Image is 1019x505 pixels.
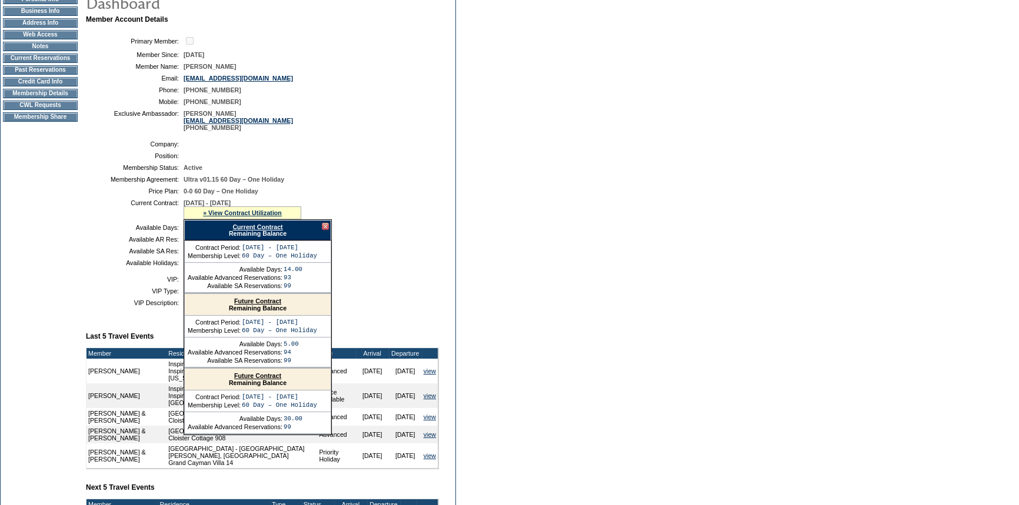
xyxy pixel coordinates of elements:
td: Available Holidays: [91,259,179,266]
td: Company: [91,141,179,148]
td: Member [86,348,166,359]
td: Contract Period: [188,319,241,326]
td: Credit Card Info [3,77,78,86]
a: view [424,452,436,459]
span: 0-0 60 Day – One Holiday [184,188,258,195]
td: Departure [389,348,422,359]
td: [GEOGRAPHIC_DATA], [US_STATE] - The Cloister Cloister Cottage 906 [166,408,317,426]
td: Available Days: [91,224,179,231]
td: Membership Agreement: [91,176,179,183]
td: Member Since: [91,51,179,58]
td: Current Contract: [91,199,179,219]
td: Available SA Reservations: [188,357,282,364]
a: [EMAIL_ADDRESS][DOMAIN_NAME] [184,117,293,124]
td: [DATE] [356,383,389,408]
td: 99 [284,357,299,364]
td: 5.00 [284,340,299,347]
td: Notes [3,42,78,51]
span: [PHONE_NUMBER] [184,98,241,105]
td: Email: [91,75,179,82]
td: 94 [284,349,299,356]
td: [DATE] [389,426,422,443]
td: [GEOGRAPHIC_DATA] - [GEOGRAPHIC_DATA][PERSON_NAME], [GEOGRAPHIC_DATA] Grand Cayman Villa 14 [166,443,317,468]
a: Current Contract [232,223,282,230]
td: Available SA Reservations: [188,282,282,289]
a: [EMAIL_ADDRESS][DOMAIN_NAME] [184,75,293,82]
span: [DATE] - [DATE] [184,199,231,206]
td: Inspirato Inspirato Reservation - [GEOGRAPHIC_DATA]-[GEOGRAPHIC_DATA] [166,383,317,408]
td: [GEOGRAPHIC_DATA], [US_STATE] - The Cloister Cloister Cottage 908 [166,426,317,443]
b: Member Account Details [86,15,168,24]
td: Advanced [317,359,355,383]
td: Contract Period: [188,244,241,251]
td: Membership Share [3,112,78,122]
a: view [424,413,436,420]
td: [DATE] - [DATE] [242,244,317,251]
td: [DATE] - [DATE] [242,319,317,326]
td: Mobile: [91,98,179,105]
td: VIP: [91,276,179,283]
td: 93 [284,274,302,281]
b: Next 5 Travel Events [86,483,155,491]
td: Phone: [91,86,179,93]
td: 60 Day – One Holiday [242,402,317,409]
td: [DATE] [356,426,389,443]
a: Future Contract [234,372,281,379]
td: Available Days: [188,266,282,273]
td: CWL Requests [3,101,78,110]
td: 99 [284,423,302,430]
td: [DATE] [356,408,389,426]
span: Ultra v01.15 60 Day – One Holiday [184,176,284,183]
span: [PHONE_NUMBER] [184,86,241,93]
div: Remaining Balance [185,369,331,390]
td: Position: [91,152,179,159]
td: Exclusive Ambassador: [91,110,179,131]
td: Available SA Res: [91,248,179,255]
td: Type [317,348,355,359]
td: Available Days: [188,415,282,422]
td: 60 Day – One Holiday [242,252,317,259]
td: Price Plan: [91,188,179,195]
td: 99 [284,282,302,289]
td: Membership Status: [91,164,179,171]
td: Current Reservations [3,53,78,63]
a: view [424,367,436,374]
td: Arrival [356,348,389,359]
td: [PERSON_NAME] & [PERSON_NAME] [86,426,166,443]
td: Advanced [317,408,355,426]
td: Past Reservations [3,65,78,75]
span: [PERSON_NAME] [184,63,236,70]
div: Remaining Balance [185,294,331,316]
td: [PERSON_NAME] & [PERSON_NAME] [86,443,166,468]
td: Business Info [3,6,78,16]
td: [DATE] [356,359,389,383]
td: VIP Type: [91,287,179,295]
td: Contract Period: [188,393,241,400]
td: Available Advanced Reservations: [188,349,282,356]
td: Residence [166,348,317,359]
td: [DATE] [389,359,422,383]
td: Advanced [317,426,355,443]
b: Last 5 Travel Events [86,332,154,340]
td: 60 Day – One Holiday [242,327,317,334]
td: [PERSON_NAME] [86,383,166,408]
td: [PERSON_NAME] & [PERSON_NAME] [86,408,166,426]
td: Available Advanced Reservations: [188,274,282,281]
td: [PERSON_NAME] [86,359,166,383]
td: [DATE] [389,408,422,426]
td: Member Name: [91,63,179,70]
td: Membership Level: [188,252,241,259]
a: view [424,431,436,438]
td: Primary Member: [91,35,179,46]
td: 14.00 [284,266,302,273]
span: [PERSON_NAME] [PHONE_NUMBER] [184,110,293,131]
td: Membership Level: [188,327,241,334]
a: Future Contract [234,297,281,305]
td: Available Days: [188,340,282,347]
td: Available Advanced Reservations: [188,423,282,430]
td: [DATE] [356,443,389,468]
a: » View Contract Utilization [203,209,282,216]
a: view [424,392,436,399]
span: Active [184,164,202,171]
span: [DATE] [184,51,204,58]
